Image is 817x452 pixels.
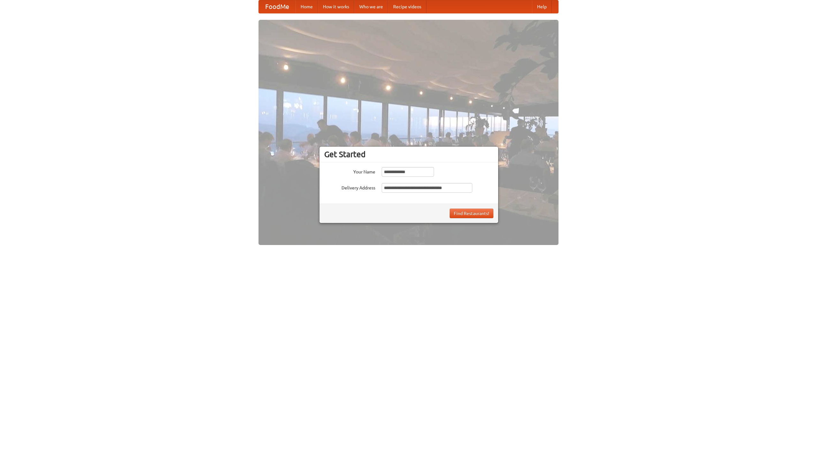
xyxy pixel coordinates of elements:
a: Recipe videos [388,0,426,13]
label: Your Name [324,167,375,175]
button: Find Restaurants! [450,209,493,218]
a: Home [296,0,318,13]
a: Help [532,0,552,13]
a: How it works [318,0,354,13]
a: Who we are [354,0,388,13]
a: FoodMe [259,0,296,13]
label: Delivery Address [324,183,375,191]
h3: Get Started [324,149,493,159]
